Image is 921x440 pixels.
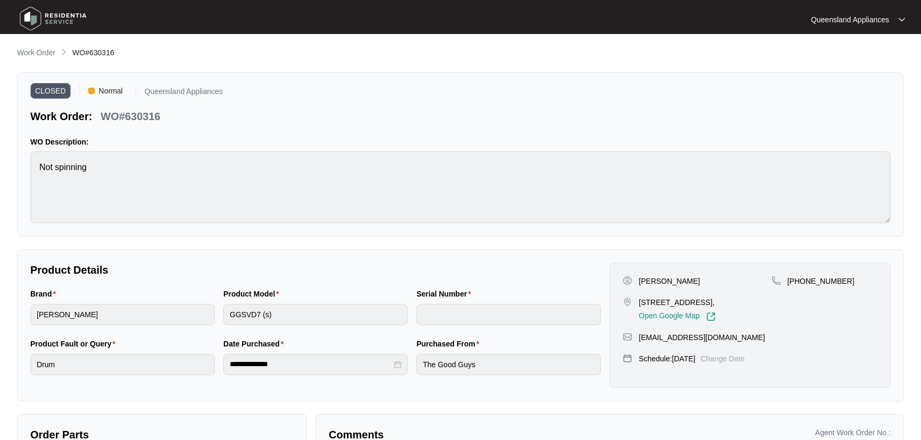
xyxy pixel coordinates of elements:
[101,109,160,124] p: WO#630316
[230,359,392,370] input: Date Purchased
[30,83,71,99] span: CLOSED
[223,304,408,325] input: Product Model
[30,151,891,223] textarea: Not spinning
[16,3,90,35] img: residentia service logo
[416,304,601,325] input: Serial Number
[223,289,283,299] label: Product Model
[30,339,120,349] label: Product Fault or Query
[788,276,855,286] p: [PHONE_NUMBER]
[95,83,127,99] span: Normal
[15,47,57,59] a: Work Order
[639,332,765,343] p: [EMAIL_ADDRESS][DOMAIN_NAME]
[30,354,215,375] input: Product Fault or Query
[223,339,288,349] label: Date Purchased
[623,332,632,342] img: map-pin
[30,304,215,325] input: Brand
[72,48,114,57] span: WO#630316
[416,354,601,375] input: Purchased From
[639,276,700,286] p: [PERSON_NAME]
[811,14,889,25] p: Queensland Appliances
[772,276,781,285] img: map-pin
[701,353,745,364] p: Change Date
[815,427,891,438] p: Agent Work Order No :
[30,289,60,299] label: Brand
[639,353,695,364] p: Schedule: [DATE]
[17,47,55,58] p: Work Order
[30,263,601,277] p: Product Details
[60,48,68,56] img: chevron-right
[899,17,905,22] img: dropdown arrow
[623,276,632,285] img: user-pin
[639,312,715,321] a: Open Google Map
[88,88,95,94] img: Vercel Logo
[706,312,716,321] img: Link-External
[416,339,483,349] label: Purchased From
[416,289,475,299] label: Serial Number
[623,353,632,363] img: map-pin
[639,297,715,308] p: [STREET_ADDRESS],
[30,109,92,124] p: Work Order:
[145,88,223,99] p: Queensland Appliances
[30,137,891,147] p: WO Description:
[623,297,632,307] img: map-pin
